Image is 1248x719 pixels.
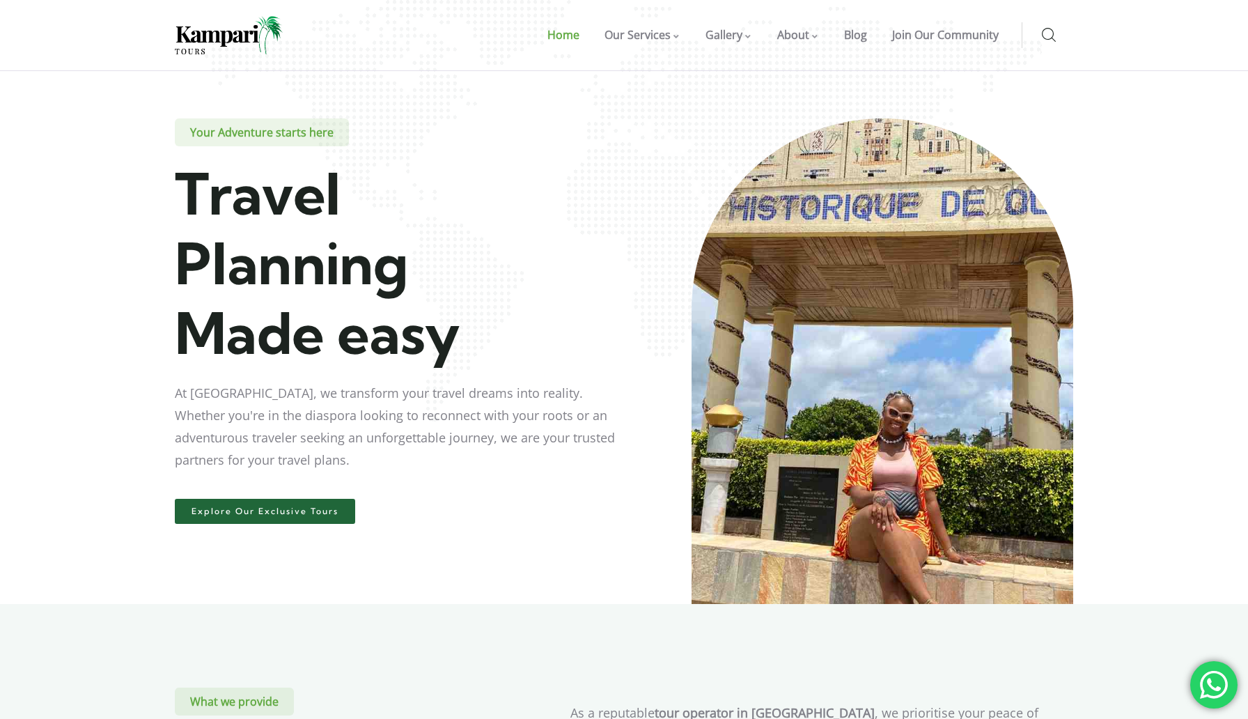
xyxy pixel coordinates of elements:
[892,27,999,42] span: Join Our Community
[844,27,867,42] span: Blog
[777,27,809,42] span: About
[175,368,622,471] div: At [GEOGRAPHIC_DATA], we transform your travel dreams into reality. Whether you're in the diaspor...
[604,27,671,42] span: Our Services
[175,118,349,146] span: Your Adventure starts here
[1190,661,1238,709] div: 'Chat
[175,16,283,54] img: Home
[175,499,355,524] a: Explore Our Exclusive Tours
[192,507,338,516] span: Explore Our Exclusive Tours
[175,688,294,716] span: What we provide
[547,27,579,42] span: Home
[705,27,742,42] span: Gallery
[175,158,460,369] span: Travel Planning Made easy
